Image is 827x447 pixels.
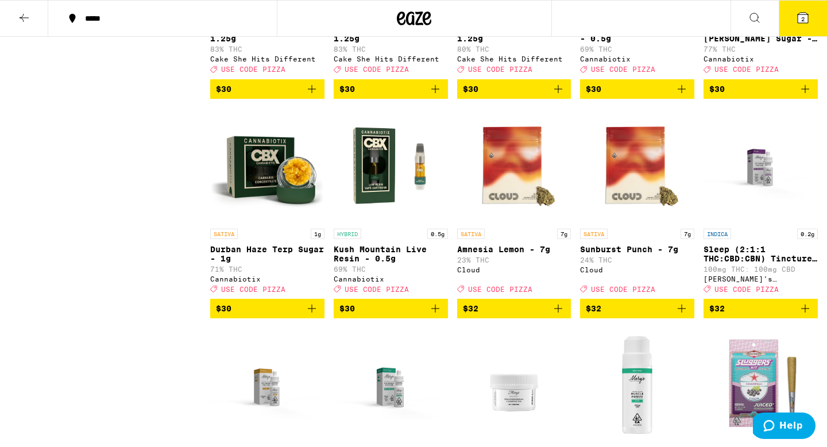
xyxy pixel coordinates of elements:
[468,286,532,293] span: USE CODE PIZZA
[339,84,355,94] span: $30
[216,304,231,313] span: $30
[334,108,448,299] a: Open page for Kush Mountain Live Resin - 0.5g from Cannabiotix
[334,55,448,63] div: Cake She Hits Different
[210,299,324,318] button: Add to bag
[801,16,805,22] span: 2
[704,108,818,223] img: Mary's Medicinals - Sleep (2:1:1 THC:CBD:CBN) Tincture - 200mg
[468,66,532,74] span: USE CODE PIZZA
[580,55,694,63] div: Cannabiotix
[210,55,324,63] div: Cake She Hits Different
[714,66,779,74] span: USE CODE PIZZA
[334,79,448,99] button: Add to bag
[704,275,818,283] div: [PERSON_NAME]'s Medicinals
[334,299,448,318] button: Add to bag
[334,245,448,263] p: Kush Mountain Live Resin - 0.5g
[704,55,818,63] div: Cannabiotix
[580,108,694,299] a: Open page for Sunburst Punch - 7g from Cloud
[704,45,818,53] p: 77% THC
[334,45,448,53] p: 83% THC
[709,304,725,313] span: $32
[586,84,601,94] span: $30
[334,265,448,273] p: 69% THC
[704,108,818,299] a: Open page for Sleep (2:1:1 THC:CBD:CBN) Tincture - 200mg from Mary's Medicinals
[471,327,557,442] img: Mary's Medicinals - Transdermal Compound 10:1 CBD:THC
[709,84,725,94] span: $30
[221,286,285,293] span: USE CODE PIZZA
[753,413,816,441] iframe: Opens a widget where you can find more information
[457,299,571,318] button: Add to bag
[457,108,571,223] img: Cloud - Amnesia Lemon - 7g
[681,229,694,239] p: 7g
[457,256,571,264] p: 23% THC
[311,229,324,239] p: 1g
[704,299,818,318] button: Add to bag
[463,304,478,313] span: $32
[457,45,571,53] p: 80% THC
[704,327,818,442] img: Sluggers - Cassis Infused 5-pack - 3.5g
[210,265,324,273] p: 71% THC
[334,275,448,283] div: Cannabiotix
[334,229,361,239] p: HYBRID
[210,79,324,99] button: Add to bag
[580,45,694,53] p: 69% THC
[591,286,655,293] span: USE CODE PIZZA
[591,66,655,74] span: USE CODE PIZZA
[334,108,448,223] img: Cannabiotix - Kush Mountain Live Resin - 0.5g
[580,266,694,273] div: Cloud
[345,66,409,74] span: USE CODE PIZZA
[345,286,409,293] span: USE CODE PIZZA
[580,79,694,99] button: Add to bag
[334,327,448,442] img: Mary's Medicinals - Restore (30:1 CBD:THC) Tincture - 16mg
[210,275,324,283] div: Cannabiotix
[457,245,571,254] p: Amnesia Lemon - 7g
[210,327,324,442] img: Mary's Medicinals - Remedy Energy THC Tincture - 1000mg
[210,108,324,223] img: Cannabiotix - Durban Haze Terp Sugar - 1g
[704,265,818,273] p: 100mg THC: 100mg CBD
[457,229,485,239] p: SATIVA
[704,79,818,99] button: Add to bag
[580,327,694,442] img: Mary's Medicinals - Muscle Freeze CBD 3oz. - 600mg
[797,229,818,239] p: 0.2g
[714,286,779,293] span: USE CODE PIZZA
[457,108,571,299] a: Open page for Amnesia Lemon - 7g from Cloud
[457,79,571,99] button: Add to bag
[580,229,608,239] p: SATIVA
[339,304,355,313] span: $30
[580,256,694,264] p: 24% THC
[580,108,694,223] img: Cloud - Sunburst Punch - 7g
[463,84,478,94] span: $30
[210,45,324,53] p: 83% THC
[216,84,231,94] span: $30
[580,245,694,254] p: Sunburst Punch - 7g
[210,245,324,263] p: Durban Haze Terp Sugar - 1g
[210,229,238,239] p: SATIVA
[557,229,571,239] p: 7g
[704,229,731,239] p: INDICA
[779,1,827,36] button: 2
[586,304,601,313] span: $32
[457,55,571,63] div: Cake She Hits Different
[580,299,694,318] button: Add to bag
[704,245,818,263] p: Sleep (2:1:1 THC:CBD:CBN) Tincture - 200mg
[210,108,324,299] a: Open page for Durban Haze Terp Sugar - 1g from Cannabiotix
[457,266,571,273] div: Cloud
[427,229,448,239] p: 0.5g
[221,66,285,74] span: USE CODE PIZZA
